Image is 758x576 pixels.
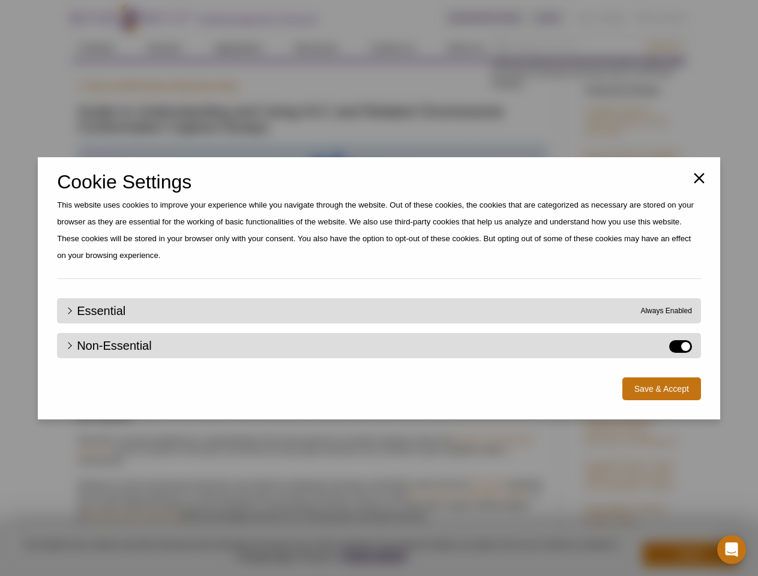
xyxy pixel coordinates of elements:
h2: Cookie Settings [57,176,701,187]
div: Open Intercom Messenger [717,535,746,564]
button: Save & Accept [622,377,701,400]
span: Always Enabled [640,305,691,316]
p: This website uses cookies to improve your experience while you navigate through the website. Out ... [57,197,701,264]
a: Non-Essential [66,340,152,351]
a: Essential [66,305,125,316]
